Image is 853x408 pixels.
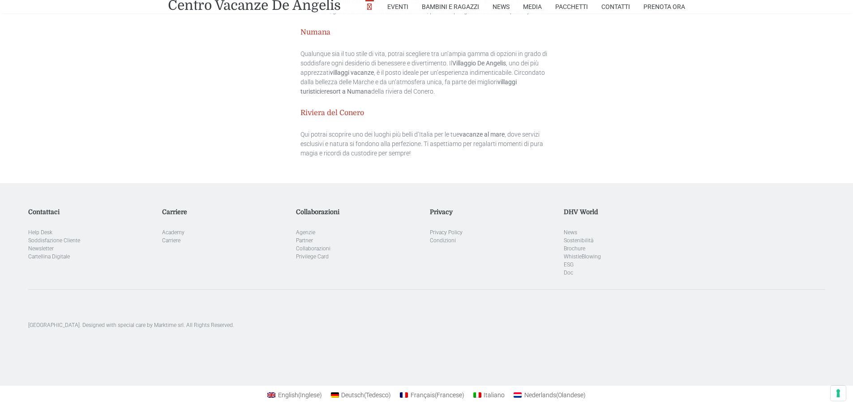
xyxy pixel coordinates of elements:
[298,391,300,399] span: (
[326,389,396,401] a: Switch to Tedesco
[583,391,586,399] span: )
[28,237,80,244] a: Soddisfazione Cliente
[389,391,391,399] span: )
[459,131,505,138] strong: vacanze al mare
[296,253,329,260] a: Privilege Card
[300,109,553,117] h5: Riviera del Conero
[162,229,184,236] a: Academy
[564,253,601,260] a: WhistleBlowing
[263,389,326,401] a: Switch to Inglese
[435,391,437,399] span: (
[28,321,825,329] p: [GEOGRAPHIC_DATA]. Designed with special care by Marktime srl. All Rights Reserved.
[296,245,330,252] a: Collaborazioni
[564,229,577,236] a: News
[364,391,366,399] span: (
[509,389,590,401] a: Switch to Olandese
[28,245,54,252] a: Newsletter
[300,49,553,96] p: Qualunque sia il tuo stile di vita, potrai scegliere tra un’ampia gamma di opzioni in grado di so...
[162,237,180,244] a: Carriere
[28,253,70,260] a: Cartellina Digitale
[162,208,289,216] h5: Carriere
[556,391,586,399] span: Olandese
[395,389,469,401] a: Switch to Francese
[452,60,506,67] strong: Villaggio De Angelis
[484,391,505,399] span: Italiano
[564,208,691,216] h5: DHV World
[462,391,464,399] span: )
[430,208,557,216] h5: Privacy
[430,237,456,244] a: Condizioni
[341,391,364,399] span: Deutsch
[296,229,315,236] a: Agenzie
[556,391,558,399] span: (
[330,69,374,76] strong: villaggi vacanze
[411,391,435,399] span: Français
[300,28,553,37] h5: Numana
[435,391,464,399] span: Francese
[564,262,574,268] a: ESG
[298,391,322,399] span: Inglese
[300,130,553,158] p: Qui potrai scoprire uno dei luoghi più belli d’Italia per le tue , dove servizi esclusivi e natur...
[324,88,371,95] strong: resort a Numana
[296,208,423,216] h5: Collaborazioni
[320,391,322,399] span: )
[564,237,593,244] a: Sostenibilità
[28,229,52,236] a: Help Desk
[564,270,573,276] a: Doc
[364,391,391,399] span: Tedesco
[831,386,846,401] button: Le tue preferenze relative al consenso per le tecnologie di tracciamento
[296,237,313,244] a: Partner
[524,391,556,399] span: Nederlands
[278,391,298,399] span: English
[564,245,585,252] a: Brochure
[430,229,463,236] a: Privacy Policy
[28,208,155,216] h5: Contattaci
